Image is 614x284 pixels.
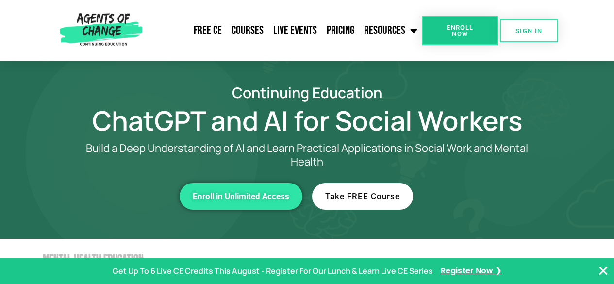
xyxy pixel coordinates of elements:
a: SIGN IN [500,19,558,42]
span: SIGN IN [515,28,543,34]
a: Live Events [268,18,322,43]
a: Take FREE Course [312,183,413,210]
h2: Continuing Education [31,85,584,100]
span: Enroll Now [438,24,482,37]
nav: Menu [146,18,422,43]
a: Courses [227,18,268,43]
a: Pricing [322,18,359,43]
p: Build a Deep Understanding of AI and Learn Practical Applications in Social Work and Mental Health [69,141,545,168]
a: Resources [359,18,422,43]
a: Enroll Now [422,16,498,45]
h1: ChatGPT and AI for Social Workers [31,109,584,132]
a: Register Now ❯ [441,264,501,278]
a: Free CE [189,18,227,43]
a: Enroll in Unlimited Access [180,183,302,210]
span: Take FREE Course [325,192,400,200]
span: Enroll in Unlimited Access [193,192,289,200]
p: Get Up To 6 Live CE Credits This August - Register For Our Lunch & Learn Live CE Series [113,264,433,278]
button: Close Banner [597,265,609,277]
h2: Mental Health Education [43,253,584,266]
